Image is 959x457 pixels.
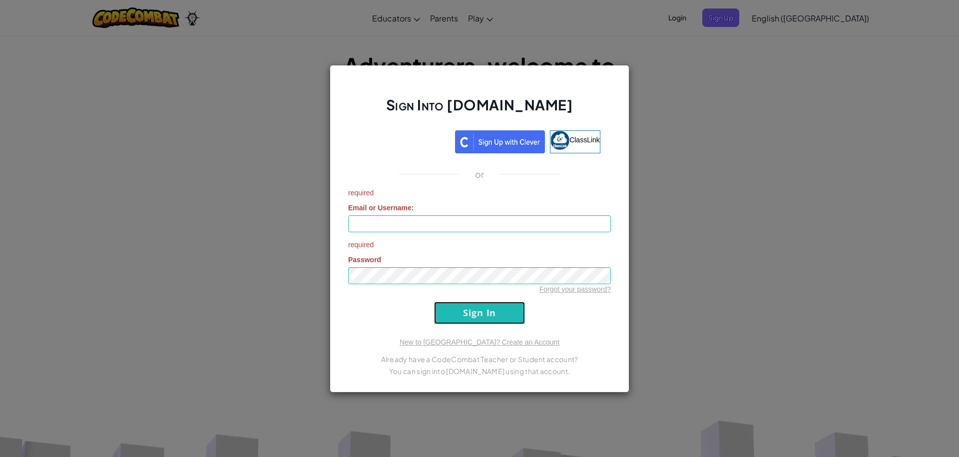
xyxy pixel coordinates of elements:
h2: Sign Into [DOMAIN_NAME] [348,95,611,124]
img: classlink-logo-small.png [550,131,569,150]
span: required [348,240,611,250]
label: : [348,203,414,213]
span: required [348,188,611,198]
p: You can sign into [DOMAIN_NAME] using that account. [348,365,611,377]
img: clever_sso_button@2x.png [455,130,545,153]
span: Password [348,256,381,264]
iframe: Sign in with Google Button [354,129,455,151]
p: Already have a CodeCombat Teacher or Student account? [348,353,611,365]
span: Email or Username [348,204,412,212]
a: Forgot your password? [539,285,611,293]
span: ClassLink [569,135,600,143]
input: Sign In [434,302,525,324]
a: New to [GEOGRAPHIC_DATA]? Create an Account [400,338,559,346]
p: or [475,168,484,180]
